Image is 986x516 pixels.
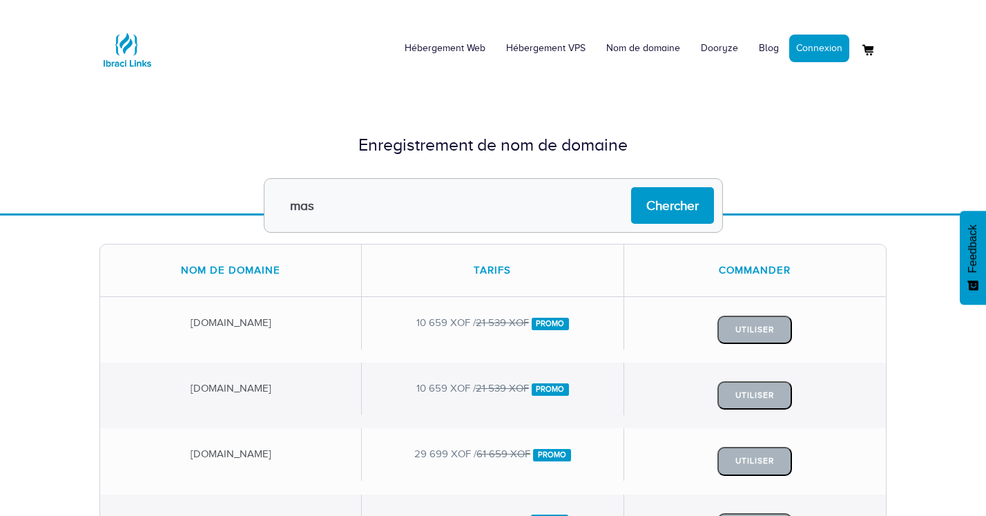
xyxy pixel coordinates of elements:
[100,245,362,296] div: Nom de domaine
[690,28,748,69] a: Dooryze
[394,28,496,69] a: Hébergement Web
[99,10,155,77] a: Logo Ibraci Links
[748,28,789,69] a: Blog
[624,245,886,296] div: Commander
[362,363,623,414] div: 10 659 XOF /
[476,383,529,394] del: 21 539 XOF
[100,363,362,414] div: [DOMAIN_NAME]
[362,297,623,349] div: 10 659 XOF /
[717,447,792,475] button: Utiliser
[264,178,723,233] input: Ex : ibracilinks.com
[960,211,986,305] button: Feedback - Afficher l’enquête
[717,381,792,410] button: Utiliser
[532,318,570,330] span: Promo
[100,297,362,349] div: [DOMAIN_NAME]
[717,316,792,344] button: Utiliser
[631,187,714,224] input: Chercher
[362,428,623,480] div: 29 699 XOF /
[476,448,530,459] del: 61 659 XOF
[99,133,887,157] div: Enregistrement de nom de domaine
[532,383,570,396] span: Promo
[533,449,571,461] span: Promo
[496,28,596,69] a: Hébergement VPS
[99,22,155,77] img: Logo Ibraci Links
[596,28,690,69] a: Nom de domaine
[476,317,529,328] del: 21 539 XOF
[967,224,979,273] span: Feedback
[362,245,623,296] div: Tarifs
[789,35,849,62] a: Connexion
[100,428,362,480] div: [DOMAIN_NAME]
